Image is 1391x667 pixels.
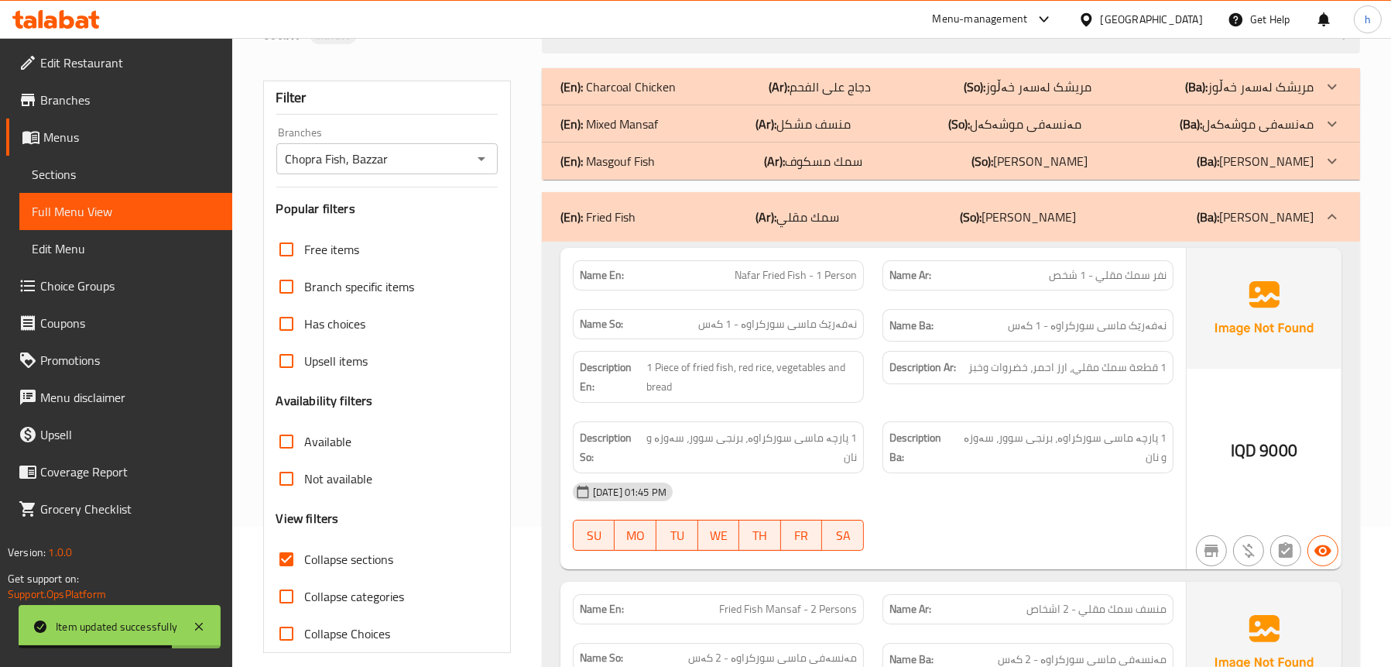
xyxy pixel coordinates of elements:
b: (So): [960,205,982,229]
strong: Name En: [580,267,624,284]
button: SU [573,520,615,551]
span: 1 پارچە ماسی سورکراوە، برنجی سوور، سەوزە و نان [646,428,857,466]
span: Free items [305,240,360,259]
b: (Ba): [1197,150,1219,173]
button: WE [698,520,740,551]
p: [PERSON_NAME] [1197,152,1314,170]
span: نەفەرێک ماسی سورکراوە - 1 کەس [1008,316,1167,335]
span: h [1365,11,1371,28]
span: Menu disclaimer [40,388,220,407]
span: Not available [305,469,373,488]
strong: Description En: [580,358,643,396]
p: [PERSON_NAME] [1197,208,1314,226]
b: (Ar): [755,112,776,136]
a: Promotions [6,342,232,379]
p: مەنسەفی موشەکەل [949,115,1082,133]
strong: Name So: [580,316,623,332]
p: Mixed Mansaf [560,115,658,133]
span: Collapse categories [305,587,405,606]
a: Sections [19,156,232,193]
p: Masgouf Fish [560,152,655,170]
p: دجاج على الفحم [769,77,871,96]
strong: Description Ba: [889,428,954,466]
img: Ae5nvW7+0k+MAAAAAElFTkSuQmCC [1187,248,1341,369]
p: [PERSON_NAME] [960,208,1076,226]
p: سمك مقلي [756,208,840,226]
b: (So): [964,75,986,98]
div: Menu-management [933,10,1028,29]
span: TU [663,524,692,547]
a: Upsell [6,416,232,453]
b: (So): [971,150,993,173]
p: [PERSON_NAME] [971,152,1088,170]
strong: Name Ar: [889,267,931,284]
span: Coupons [40,314,220,332]
b: (En): [560,112,583,136]
span: Upsell items [305,352,368,370]
button: TH [739,520,781,551]
a: Edit Restaurant [6,44,232,81]
span: Promotions [40,351,220,370]
span: Branch specific items [305,277,415,296]
span: [DATE] 01:45 PM [587,485,673,500]
span: 1 Piece of fried fish, red rice, vegetables and bread [646,358,857,396]
a: Menus [6,119,232,156]
b: (Ar): [769,75,790,98]
span: SU [580,524,608,547]
span: Collapse Choices [305,624,391,643]
h3: View filters [276,510,339,528]
span: Edit Menu [32,239,220,258]
span: 1 پارچە ماسی سورکراوە، برنجی سوور، سەوزە و نان [957,428,1167,466]
a: Coupons [6,304,232,342]
b: (Ba): [1197,205,1219,229]
strong: Name So: [580,650,623,666]
b: (Ba): [1180,112,1202,136]
strong: Description So: [580,428,643,466]
p: Charcoal Chicken [560,77,676,96]
span: Collapse sections [305,550,394,569]
strong: Name Ar: [889,601,931,617]
span: Version: [8,542,46,562]
span: TH [745,524,775,547]
span: منسف سمك مقلي - 2 اشخاص [1026,601,1167,617]
button: Not has choices [1270,535,1301,566]
span: Menus [43,128,220,146]
h3: Availability filters [276,392,373,410]
span: Sections [32,165,220,184]
span: SA [828,524,858,547]
b: (En): [560,75,583,98]
span: 1 قطعة سمك مقلي، ارز احمر، خضروات وخبز [968,358,1167,377]
span: Grocery Checklist [40,500,220,518]
span: Choice Groups [40,277,220,295]
span: نەفەرێک ماسی سورکراوە - 1 کەس [698,316,857,332]
div: (En): Mixed Mansaf(Ar):منسف مشكل(So):مەنسەفی موشەکەل(Ba):مەنسەفی موشەکەل [542,105,1360,143]
b: (En): [560,205,583,229]
p: سمك مسكوف [764,152,862,170]
p: منسف مشكل [755,115,851,133]
div: (En): Charcoal Chicken(Ar):دجاج على الفحم(So):مریشک لەسەر خەڵوز(Ba):مریشک لەسەر خەڵوز [542,68,1360,105]
span: Has choices [305,315,366,333]
button: Not branch specific item [1196,535,1227,566]
span: Full Menu View [32,202,220,221]
a: Support.OpsPlatform [8,584,106,604]
button: TU [656,520,698,551]
span: 1.0.0 [48,542,72,562]
b: (Ar): [756,205,777,229]
span: Fried Fish Mansaf - 2 Persons [719,601,857,617]
a: Menu disclaimer [6,379,232,416]
a: Coverage Report [6,453,232,490]
a: Edit Menu [19,230,232,267]
p: مەنسەفی موشەکەل [1180,115,1314,133]
a: Branches [6,81,232,119]
b: (Ar): [764,150,785,173]
a: Grocery Checklist [6,490,232,528]
span: Upsell [40,425,220,444]
strong: Name Ba: [889,316,934,335]
h3: Popular filters [276,200,498,218]
span: Nafar Fried Fish - 1 Person [735,267,857,284]
b: (So): [949,112,971,136]
div: Item updated successfully [56,618,177,635]
span: Available [305,432,352,451]
b: (En): [560,150,583,173]
a: Choice Groups [6,267,232,304]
